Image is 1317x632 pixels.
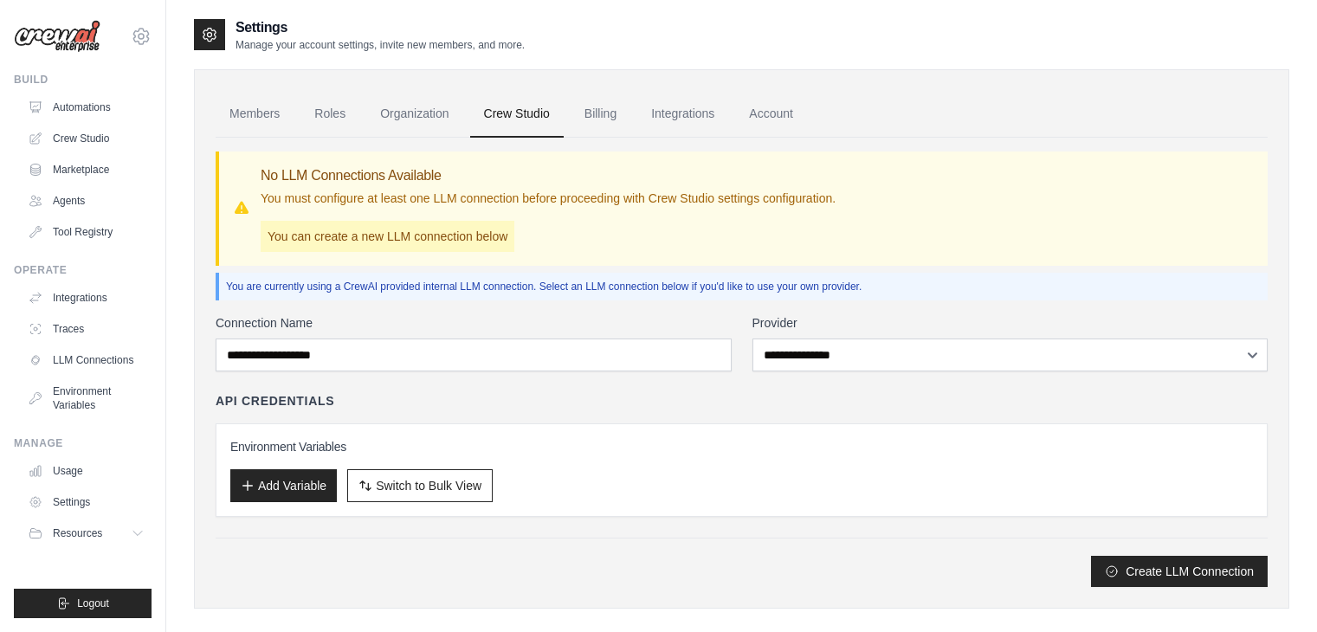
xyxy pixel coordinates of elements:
button: Switch to Bulk View [347,469,493,502]
div: Manage [14,436,152,450]
label: Connection Name [216,314,732,332]
a: Billing [571,91,630,138]
a: Traces [21,315,152,343]
a: Environment Variables [21,377,152,419]
a: Integrations [637,91,728,138]
h3: Environment Variables [230,438,1253,455]
a: Account [735,91,807,138]
p: Manage your account settings, invite new members, and more. [236,38,525,52]
div: Build [14,73,152,87]
a: Automations [21,94,152,121]
span: Logout [77,597,109,610]
a: Members [216,91,294,138]
a: Settings [21,488,152,516]
button: Create LLM Connection [1091,556,1268,587]
div: Operate [14,263,152,277]
span: Resources [53,526,102,540]
p: You must configure at least one LLM connection before proceeding with Crew Studio settings config... [261,190,836,207]
h3: No LLM Connections Available [261,165,836,186]
a: Agents [21,187,152,215]
span: Switch to Bulk View [376,477,481,494]
a: Roles [300,91,359,138]
label: Provider [752,314,1269,332]
p: You are currently using a CrewAI provided internal LLM connection. Select an LLM connection below... [226,280,1261,293]
a: Organization [366,91,462,138]
a: Crew Studio [470,91,564,138]
a: Crew Studio [21,125,152,152]
a: Usage [21,457,152,485]
a: Integrations [21,284,152,312]
button: Resources [21,519,152,547]
img: Logo [14,20,100,53]
button: Add Variable [230,469,337,502]
a: Tool Registry [21,218,152,246]
a: Marketplace [21,156,152,184]
button: Logout [14,589,152,618]
a: LLM Connections [21,346,152,374]
p: You can create a new LLM connection below [261,221,514,252]
h4: API Credentials [216,392,334,410]
h2: Settings [236,17,525,38]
